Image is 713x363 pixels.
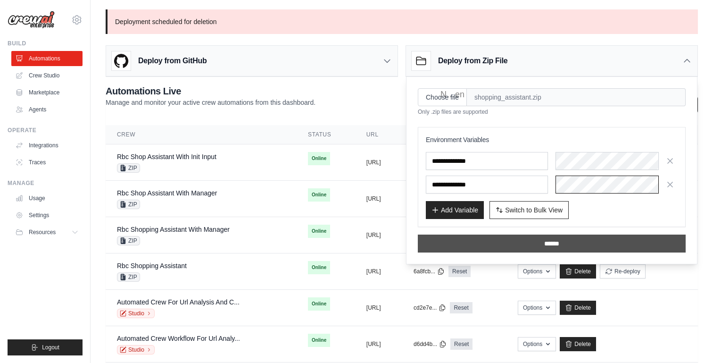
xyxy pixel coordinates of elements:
[560,337,596,351] a: Delete
[11,191,83,206] a: Usage
[505,205,563,215] span: Switch to Bulk View
[106,84,315,98] h2: Automations Live
[489,201,569,219] button: Switch to Bulk View
[402,125,506,144] th: Token
[117,163,140,173] span: ZIP
[11,51,83,66] a: Automations
[297,125,355,144] th: Status
[117,262,187,270] a: Rbc Shopping Assistant
[117,226,230,233] a: Rbc Shopping Assistant With Manager
[450,302,472,313] a: Reset
[8,179,83,187] div: Manage
[42,344,59,351] span: Logout
[11,208,83,223] a: Settings
[355,125,402,144] th: URL
[448,266,471,277] a: Reset
[11,102,83,117] a: Agents
[117,200,140,209] span: ZIP
[117,298,240,306] a: Automated Crew For Url Analysis And C...
[11,138,83,153] a: Integrations
[560,264,596,279] a: Delete
[8,339,83,355] button: Logout
[117,153,216,160] a: Rbc Shop Assistant With Init Input
[308,297,330,311] span: Online
[308,188,330,202] span: Online
[418,88,467,106] input: Choose file
[8,11,55,29] img: Logo
[418,108,686,116] p: Only .zip files are supported
[600,264,646,279] button: Re-deploy
[106,98,315,107] p: Manage and monitor your active crew automations from this dashboard.
[29,228,56,236] span: Resources
[117,309,155,318] a: Studio
[414,268,445,275] button: 6a8fcb...
[117,236,140,245] span: ZIP
[11,85,83,100] a: Marketplace
[117,335,240,342] a: Automated Crew Workflow For Url Analy...
[138,55,207,67] h3: Deploy from GitHub
[106,9,698,34] p: Deployment scheduled for deletion
[450,338,473,350] a: Reset
[666,318,713,363] iframe: Chat Widget
[117,272,140,282] span: ZIP
[518,264,556,279] button: Options
[426,201,484,219] button: Add Variable
[106,125,297,144] th: Crew
[560,301,596,315] a: Delete
[308,225,330,238] span: Online
[426,135,678,144] h3: Environment Variables
[11,155,83,170] a: Traces
[11,68,83,83] a: Crew Studio
[117,189,217,197] a: Rbc Shop Assistant With Manager
[467,88,686,106] span: shopping_assistant.zip
[112,51,131,70] img: GitHub Logo
[8,40,83,47] div: Build
[117,345,155,355] a: Studio
[308,334,330,347] span: Online
[518,337,556,351] button: Options
[308,261,330,274] span: Online
[518,301,556,315] button: Options
[308,152,330,165] span: Online
[414,340,447,348] button: d6dd4b...
[11,225,83,240] button: Resources
[438,55,507,67] h3: Deploy from Zip File
[414,304,446,312] button: cd2e7e...
[8,127,83,134] div: Operate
